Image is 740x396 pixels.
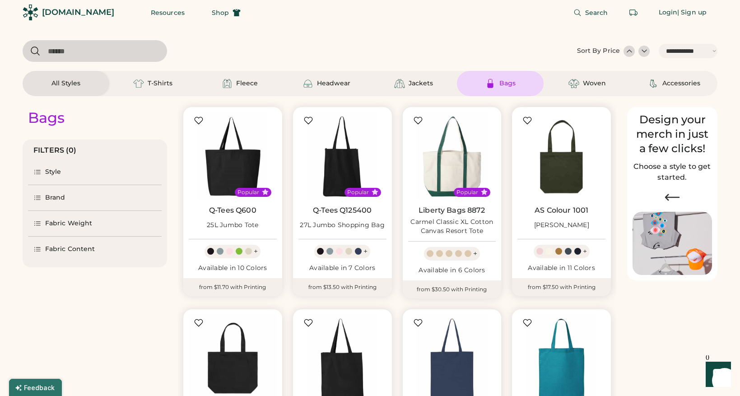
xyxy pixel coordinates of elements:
[419,206,485,215] a: Liberty Bags 8872
[662,79,700,88] div: Accessories
[222,78,233,89] img: Fleece Icon
[207,221,259,230] div: 25L Jumbo Tote
[408,266,496,275] div: Available in 6 Colors
[212,9,229,16] span: Shop
[633,212,712,275] img: Image of Lisa Congdon Eye Print on T-Shirt and Hat
[189,112,277,200] img: Q-Tees Q600 25L Jumbo Tote
[28,109,65,127] div: Bags
[403,280,502,298] div: from $30.50 with Printing
[534,221,589,230] div: [PERSON_NAME]
[585,9,608,16] span: Search
[51,79,80,88] div: All Styles
[201,4,251,22] button: Shop
[633,112,712,156] div: Design your merch in just a few clicks!
[140,4,195,22] button: Resources
[313,206,372,215] a: Q-Tees Q125400
[189,264,277,273] div: Available in 10 Colors
[293,278,392,296] div: from $13.50 with Printing
[45,193,65,202] div: Brand
[409,79,433,88] div: Jackets
[648,78,659,89] img: Accessories Icon
[408,112,496,200] img: Liberty Bags 8872 Carmel Classic XL Cotton Canvas Resort Tote
[517,264,605,273] div: Available in 11 Colors
[300,221,385,230] div: 27L Jumbo Shopping Bag
[45,219,92,228] div: Fabric Weight
[568,78,579,89] img: Woven Icon
[633,161,712,183] h2: Choose a style to get started.
[183,278,282,296] div: from $11.70 with Printing
[677,8,707,17] div: | Sign up
[209,206,256,215] a: Q-Tees Q600
[535,206,588,215] a: AS Colour 1001
[33,145,77,156] div: FILTERS (0)
[624,4,642,22] button: Retrieve an order
[563,4,619,22] button: Search
[473,249,477,259] div: +
[262,189,269,196] button: Popular Style
[363,247,368,256] div: +
[517,112,605,200] img: AS Colour 1001 Carrie Tote
[45,245,95,254] div: Fabric Content
[583,247,587,256] div: +
[485,78,496,89] img: Bags Icon
[236,79,258,88] div: Fleece
[408,218,496,236] div: Carmel Classic XL Cotton Canvas Resort Tote
[23,5,38,20] img: Rendered Logo - Screens
[317,79,350,88] div: Headwear
[583,79,606,88] div: Woven
[42,7,114,18] div: [DOMAIN_NAME]
[659,8,678,17] div: Login
[237,189,259,196] div: Popular
[697,355,736,394] iframe: Front Chat
[394,78,405,89] img: Jackets Icon
[512,278,611,296] div: from $17.50 with Printing
[481,189,488,196] button: Popular Style
[499,79,516,88] div: Bags
[298,264,386,273] div: Available in 7 Colors
[45,168,61,177] div: Style
[347,189,369,196] div: Popular
[254,247,258,256] div: +
[148,79,172,88] div: T-Shirts
[372,189,378,196] button: Popular Style
[577,47,620,56] div: Sort By Price
[303,78,313,89] img: Headwear Icon
[133,78,144,89] img: T-Shirts Icon
[298,112,386,200] img: Q-Tees Q125400 27L Jumbo Shopping Bag
[456,189,478,196] div: Popular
